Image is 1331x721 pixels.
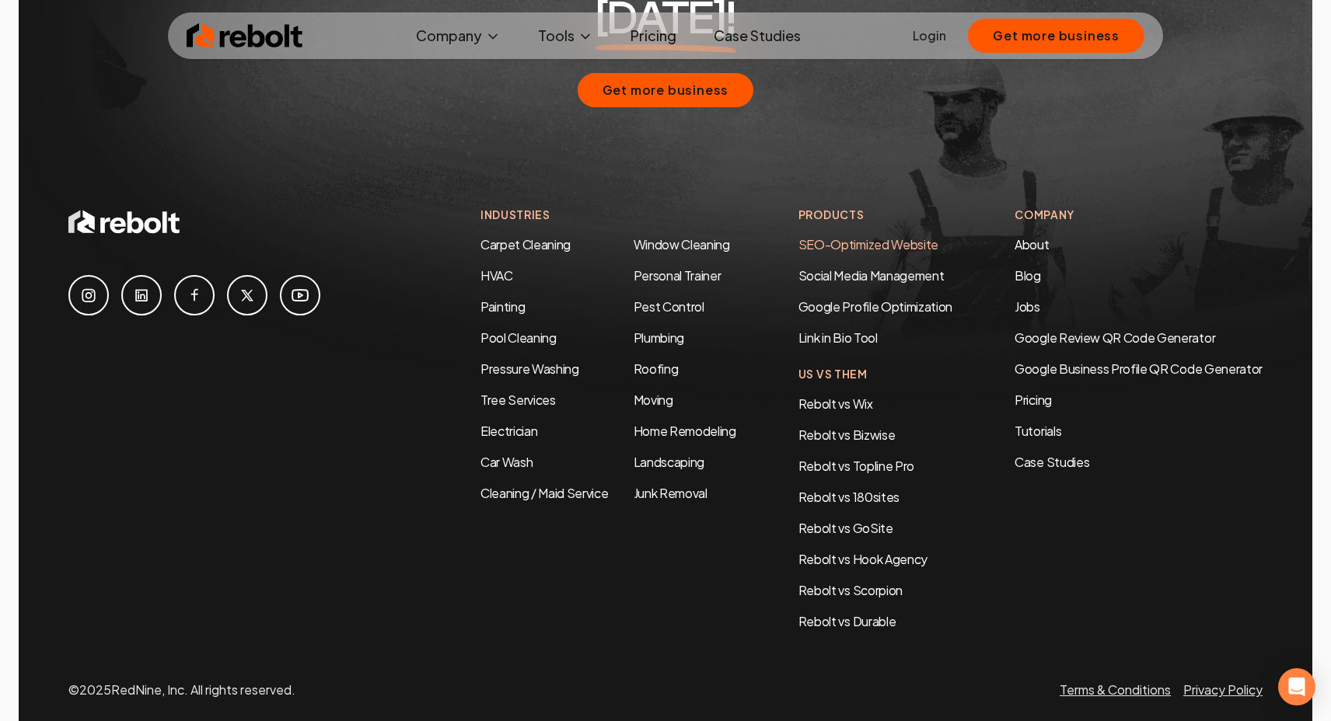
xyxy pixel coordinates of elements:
a: Pest Control [634,298,704,315]
a: Terms & Conditions [1060,681,1171,698]
a: Case Studies [1015,453,1263,472]
h4: Products [798,207,952,223]
a: Rebolt vs Scorpion [798,582,903,598]
a: Rebolt vs GoSite [798,520,893,536]
a: Home Remodeling [634,423,736,439]
a: Rebolt vs Wix [798,395,873,412]
a: Painting [480,298,525,315]
h4: Us Vs Them [798,366,952,382]
a: Moving [634,392,673,408]
a: Privacy Policy [1183,681,1263,698]
a: Pressure Washing [480,360,579,377]
a: Rebolt vs Topline Pro [798,458,914,474]
a: Blog [1015,267,1041,284]
button: Tools [526,20,606,51]
a: Pricing [1015,391,1263,409]
div: Open Intercom Messenger [1278,668,1315,705]
a: Personal Trainer [634,267,721,284]
a: About [1015,236,1049,253]
a: Landscaping [634,454,704,470]
button: Get more business [968,19,1144,53]
a: Junk Removal [634,485,707,501]
h4: Company [1015,207,1263,223]
a: SEO-Optimized Website [798,236,938,253]
a: Electrician [480,423,537,439]
a: Jobs [1015,298,1040,315]
a: Tutorials [1015,422,1263,441]
a: Carpet Cleaning [480,236,571,253]
a: Plumbing [634,329,684,346]
p: © 2025 RedNine, Inc. All rights reserved. [68,681,295,699]
a: Login [913,26,946,45]
a: HVAC [480,267,513,284]
a: Google Business Profile QR Code Generator [1015,360,1263,377]
a: Pricing [618,20,689,51]
a: Window Cleaning [634,236,730,253]
a: Cleaning / Maid Service [480,485,609,501]
a: Roofing [634,360,679,377]
a: Rebolt vs Hook Agency [798,551,928,567]
a: Google Review QR Code Generator [1015,329,1215,346]
a: Social Media Management [798,267,945,284]
a: Google Profile Optimization [798,298,952,315]
a: Link in Bio Tool [798,329,878,346]
button: Get more business [578,73,754,107]
img: Rebolt Logo [187,20,303,51]
a: Pool Cleaning [480,329,557,346]
button: Company [403,20,513,51]
a: Case Studies [701,20,813,51]
a: Rebolt vs Bizwise [798,427,896,443]
h4: Industries [480,207,736,223]
a: Rebolt vs 180sites [798,489,900,505]
a: Car Wash [480,454,533,470]
a: Tree Services [480,392,556,408]
a: Rebolt vs Durable [798,613,896,629]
